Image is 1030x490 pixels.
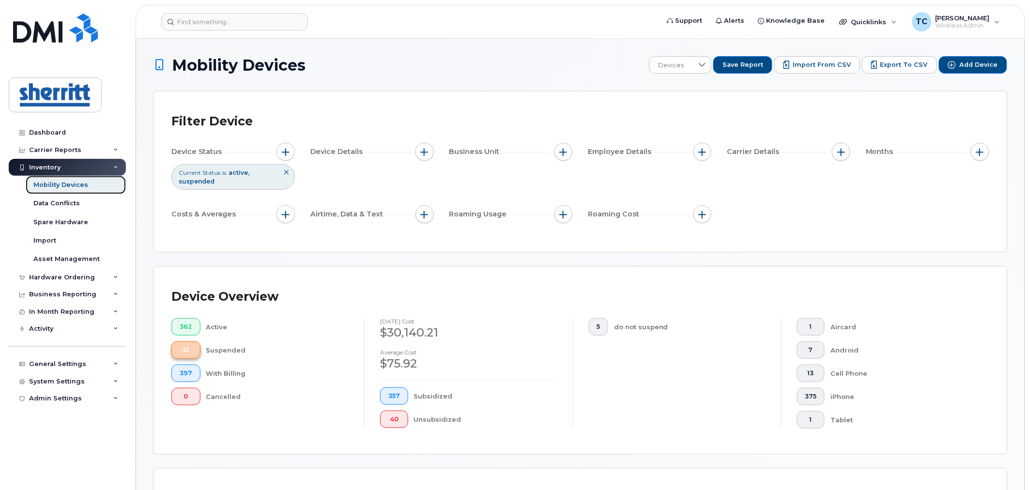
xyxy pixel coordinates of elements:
[380,349,557,355] h4: Average cost
[862,56,937,74] button: Export to CSV
[797,318,825,336] button: 1
[449,147,503,157] span: Business Unit
[588,147,654,157] span: Employee Details
[880,61,928,69] span: Export to CSV
[171,209,239,219] span: Costs & Averages
[597,323,600,331] span: 5
[797,341,825,359] button: 7
[171,284,278,309] div: Device Overview
[380,324,557,341] div: $30,140.21
[310,147,366,157] span: Device Details
[797,365,825,382] button: 13
[222,168,226,177] span: is
[171,365,200,382] button: 397
[723,61,763,69] span: Save Report
[727,147,782,157] span: Carrier Details
[830,388,974,405] div: iPhone
[830,318,974,336] div: Aircard
[171,388,200,405] button: 0
[171,147,225,157] span: Device Status
[171,341,200,359] button: 35
[380,411,408,428] button: 40
[206,388,349,405] div: Cancelled
[793,61,851,69] span: Import from CSV
[388,415,400,423] span: 40
[172,57,306,74] span: Mobility Devices
[866,147,896,157] span: Months
[414,411,557,428] div: Unsubsidized
[380,387,408,405] button: 357
[830,365,974,382] div: Cell Phone
[830,341,974,359] div: Android
[960,61,998,69] span: Add Device
[589,318,609,336] button: 5
[171,109,253,134] div: Filter Device
[449,209,510,219] span: Roaming Usage
[797,388,825,405] button: 375
[171,318,200,336] button: 362
[414,387,557,405] div: Subsidized
[388,392,400,400] span: 357
[588,209,642,219] span: Roaming Cost
[180,393,192,400] span: 0
[206,341,349,359] div: Suspended
[830,411,974,429] div: Tablet
[229,169,249,176] span: active
[380,355,557,372] div: $75.92
[179,178,215,185] span: suspended
[180,346,192,354] span: 35
[797,411,825,429] button: 1
[805,323,817,331] span: 1
[310,209,386,219] span: Airtime, Data & Text
[774,56,860,74] button: Import from CSV
[380,318,557,324] h4: [DATE] cost
[206,365,349,382] div: With Billing
[180,369,192,377] span: 397
[939,56,1007,74] button: Add Device
[805,346,817,354] span: 7
[179,168,220,177] span: Current Status
[805,393,817,400] span: 375
[713,56,772,74] button: Save Report
[805,369,817,377] span: 13
[180,323,192,331] span: 362
[650,57,693,74] span: Devices
[805,416,817,424] span: 1
[614,318,766,336] div: do not suspend
[206,318,349,336] div: Active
